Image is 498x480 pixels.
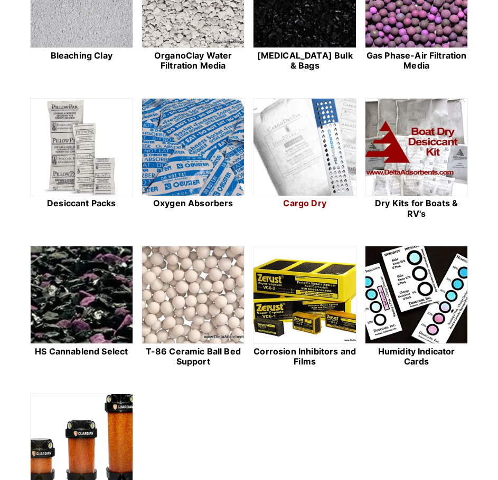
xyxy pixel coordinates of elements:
[365,347,468,367] h2: Humidity Indicator Cards
[30,246,133,368] a: HS Cannablend Select
[30,198,133,208] h2: Desiccant Packs
[365,51,468,71] h2: Gas Phase-Air Filtration Media
[142,98,245,220] a: Oxygen Absorbers
[30,347,133,357] h2: HS Cannablend Select
[365,98,468,220] a: Dry Kits for Boats & RV's
[365,198,468,218] h2: Dry Kits for Boats & RV's
[142,198,245,208] h2: Oxygen Absorbers
[142,51,245,71] h2: OrganoClay Water Filtration Media
[142,246,245,368] a: T-86 Ceramic Ball Bed Support
[253,246,356,368] a: Corrosion Inhibitors and Films
[365,246,468,368] a: Humidity Indicator Cards
[30,51,133,61] h2: Bleaching Clay
[253,198,356,208] h2: Cargo Dry
[253,347,356,367] h2: Corrosion Inhibitors and Films
[142,347,245,367] h2: T-86 Ceramic Ball Bed Support
[253,51,356,71] h2: [MEDICAL_DATA] Bulk & Bags
[253,98,356,220] a: Cargo Dry
[30,98,133,220] a: Desiccant Packs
